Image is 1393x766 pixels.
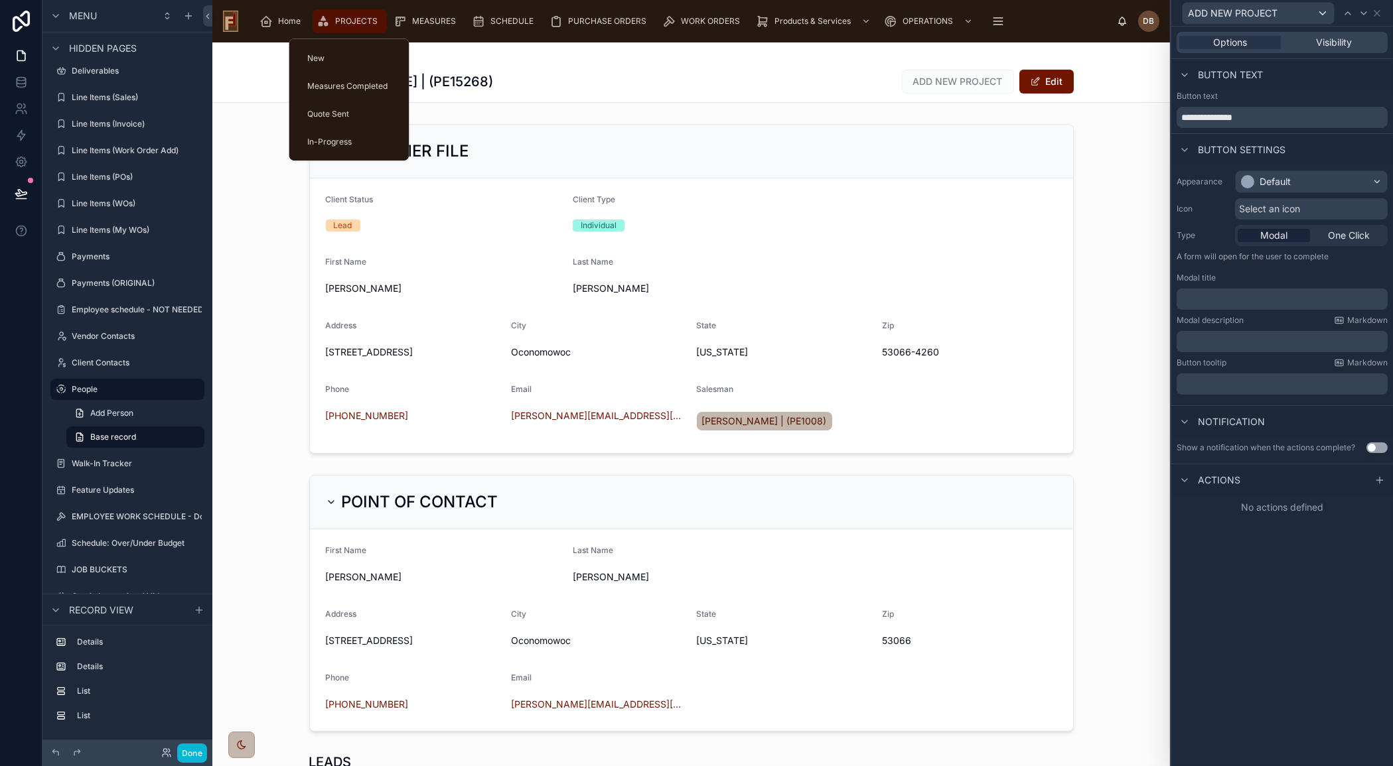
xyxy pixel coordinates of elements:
span: ADD NEW PROJECT [1188,7,1278,20]
div: scrollable content [1177,288,1388,310]
label: Feature Updates [72,485,202,495]
label: Line Items (WOs) [72,198,202,209]
span: Options [1213,36,1247,49]
label: Details [77,637,199,647]
span: Home [278,16,301,27]
div: scrollable content [249,7,1117,36]
span: Select an icon [1239,202,1300,216]
a: Line Items (Invoice) [50,113,204,135]
a: Line Items (Sales) [50,87,204,108]
div: scrollable content [1177,331,1388,352]
label: List [77,686,199,696]
a: Omnia Instructional Videos [50,586,204,607]
a: Walk-In Tracker [50,453,204,474]
a: Measures Completed [297,74,401,98]
a: Base record [66,426,204,448]
label: Modal description [1177,315,1244,326]
span: MEASURES [412,16,456,27]
span: Button text [1198,68,1263,82]
span: Add Person [90,408,133,418]
span: Notification [1198,415,1265,428]
a: In-Progress [297,130,401,154]
img: App logo [223,11,238,32]
span: WORK ORDERS [681,16,740,27]
div: scrollable content [42,625,212,739]
span: Modal [1260,229,1287,242]
label: List [77,710,199,721]
label: EMPLOYEE WORK SCHEDULE - Do I need this? [72,511,248,522]
button: Edit [1019,70,1074,94]
span: PROJECTS [335,16,378,27]
label: Payments [72,251,202,262]
div: Default [1260,175,1291,188]
p: A form will open for the user to complete [1177,251,1388,267]
span: Actions [1198,474,1240,487]
a: Markdown [1334,357,1388,368]
a: Line Items (WOs) [50,193,204,214]
a: Line Items (POs) [50,166,204,188]
label: Walk-In Tracker [72,458,202,469]
a: Deliverables [50,60,204,82]
span: In-Progress [307,137,352,147]
span: Measures Completed [307,81,388,92]
label: JOB BUCKETS [72,564,202,575]
span: Visibility [1317,36,1353,49]
a: Home [256,9,310,33]
span: PURCHASE ORDERS [568,16,646,27]
label: Deliverables [72,66,202,76]
label: Line Items (POs) [72,172,202,182]
span: SCHEDULE [490,16,534,27]
a: Payments (ORIGINAL) [50,273,204,294]
a: JOB BUCKETS [50,559,204,580]
label: Employee schedule - NOT NEEDED?? [72,304,212,315]
a: Quote Sent [297,102,401,126]
label: Line Items (Invoice) [72,119,202,129]
button: Default [1235,170,1388,193]
label: Payments (ORIGINAL) [72,278,202,288]
span: Record view [69,604,133,617]
a: Schedule: Over/Under Budget [50,533,204,554]
span: Menu [69,9,97,23]
a: Line Items (Work Order Add) [50,140,204,161]
span: Quote Sent [307,109,349,119]
span: OPERATIONS [903,16,953,27]
span: Markdown [1347,357,1388,368]
a: People [50,379,204,400]
a: Client Contacts [50,352,204,373]
a: Vendor Contacts [50,326,204,347]
div: No actions defined [1171,495,1393,519]
label: Icon [1177,204,1230,214]
span: Button settings [1198,143,1285,157]
a: Feature Updates [50,479,204,501]
a: Line Items (My WOs) [50,220,204,241]
a: SCHEDULE [468,9,543,33]
label: Client Contacts [72,357,202,368]
label: Modal title [1177,273,1216,283]
span: One Click [1328,229,1370,242]
a: WORK ORDERS [658,9,749,33]
a: MEASURES [390,9,465,33]
label: Type [1177,230,1230,241]
label: Button text [1177,91,1218,101]
button: Done [177,743,207,763]
a: PROJECTS [313,9,387,33]
label: Vendor Contacts [72,331,202,342]
span: Products & Services [774,16,851,27]
a: New [297,46,401,70]
a: EMPLOYEE WORK SCHEDULE - Do I need this? [50,506,204,527]
span: New [307,53,325,64]
label: Line Items (Work Order Add) [72,145,202,156]
label: Details [77,661,199,672]
a: OPERATIONS [880,9,980,33]
button: ADD NEW PROJECT [1182,2,1335,25]
a: Products & Services [752,9,877,33]
label: Schedule: Over/Under Budget [72,538,202,548]
a: Markdown [1334,315,1388,326]
label: Line Items (Sales) [72,92,202,103]
label: Button tooltip [1177,357,1226,368]
div: scrollable content [1177,373,1388,395]
span: Base record [90,432,136,442]
span: DB [1143,16,1155,27]
div: Show a notification when the actions complete? [1177,442,1355,453]
span: Hidden pages [69,42,137,55]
